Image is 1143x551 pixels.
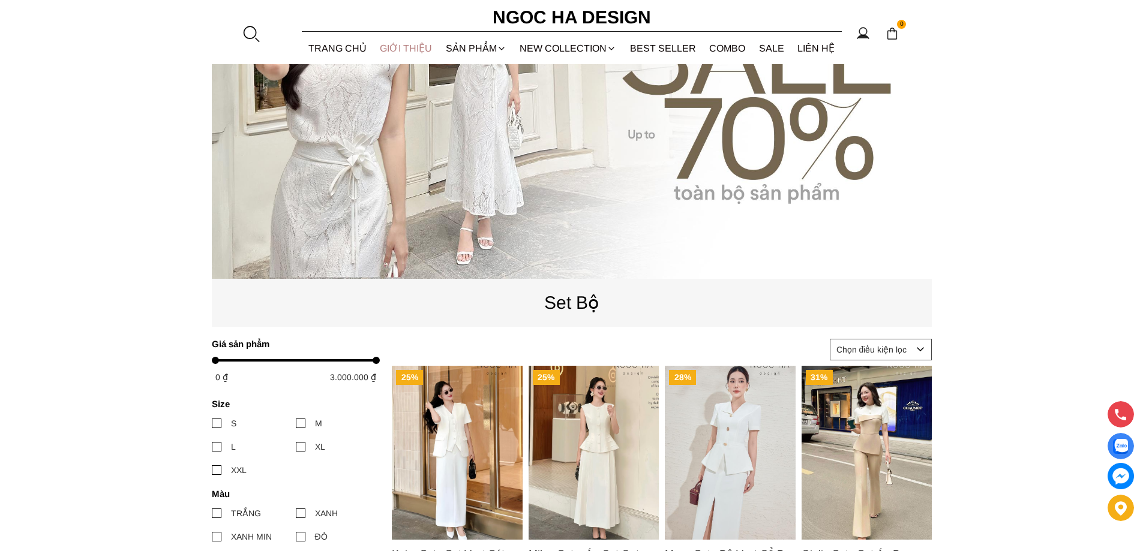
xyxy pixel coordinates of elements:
h4: Màu [212,489,372,499]
img: Milan Set _ Áo Cut Out Tùng Không Tay Kết Hợp Chân Váy Xếp Ly A1080+CV139 [528,366,659,540]
a: BEST SELLER [623,32,703,64]
span: 0 [897,20,907,29]
h4: Giá sản phẩm [212,339,372,349]
h4: Size [212,399,372,409]
div: TRẮNG [231,507,261,520]
div: M [315,417,322,430]
a: NEW COLLECTION [513,32,623,64]
a: Display image [1108,433,1134,459]
img: Keira Set_ Set Vest Sát Nách Kết Hợp Chân Váy Bút Chì Mix Áo Khoác BJ141+ A1083 [392,366,523,540]
div: XANH [315,507,338,520]
div: L [231,440,236,453]
a: Product image - Giulia Set_ Set Áo Bee Mix Cổ Trắng Đính Cúc Quần Loe BQ014 [801,366,932,540]
span: 0 ₫ [215,372,228,382]
a: Combo [703,32,752,64]
a: GIỚI THIỆU [373,32,439,64]
div: SẢN PHẨM [439,32,514,64]
div: XL [315,440,325,453]
a: LIÊN HỆ [791,32,842,64]
img: Giulia Set_ Set Áo Bee Mix Cổ Trắng Đính Cúc Quần Loe BQ014 [801,366,932,540]
img: img-CART-ICON-ksit0nf1 [886,27,899,40]
img: Display image [1113,439,1128,454]
span: 3.000.000 ₫ [330,372,376,382]
a: messenger [1108,463,1134,489]
p: Set Bộ [212,288,932,317]
a: SALE [752,32,791,64]
a: Product image - Keira Set_ Set Vest Sát Nách Kết Hợp Chân Váy Bút Chì Mix Áo Khoác BJ141+ A1083 [392,366,523,540]
div: XXL [231,463,247,477]
a: Ngoc Ha Design [482,3,662,32]
div: XANH MIN [231,530,272,543]
a: Product image - Milan Set _ Áo Cut Out Tùng Không Tay Kết Hợp Chân Váy Xếp Ly A1080+CV139 [528,366,659,540]
div: S [231,417,236,430]
a: Product image - Maya Set_ Bộ Vest Cổ Bẻ Chân Váy Xẻ Màu Đen, Trắng BJ140 [665,366,796,540]
img: Maya Set_ Bộ Vest Cổ Bẻ Chân Váy Xẻ Màu Đen, Trắng BJ140 [665,366,796,540]
a: TRANG CHỦ [302,32,374,64]
div: ĐỎ [315,530,328,543]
